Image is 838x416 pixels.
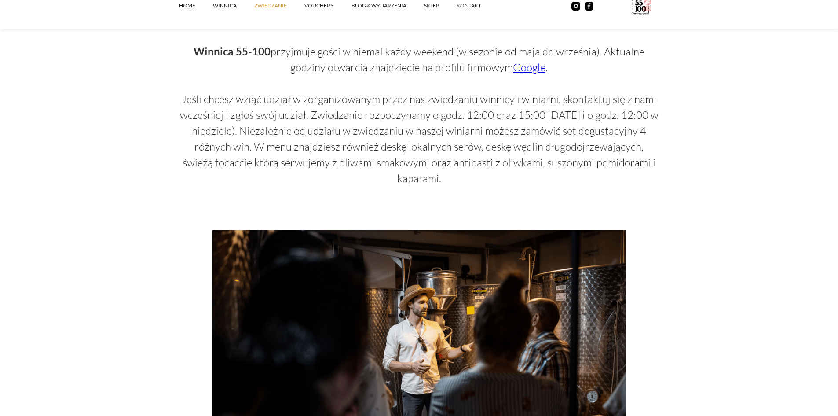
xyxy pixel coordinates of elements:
[513,61,545,74] a: Google
[179,44,659,186] p: przyjmuje gości w niemal każdy weekend (w sezonie od maja do września). Aktualne godziny otwarcia...
[194,45,271,58] strong: Winnica 55-100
